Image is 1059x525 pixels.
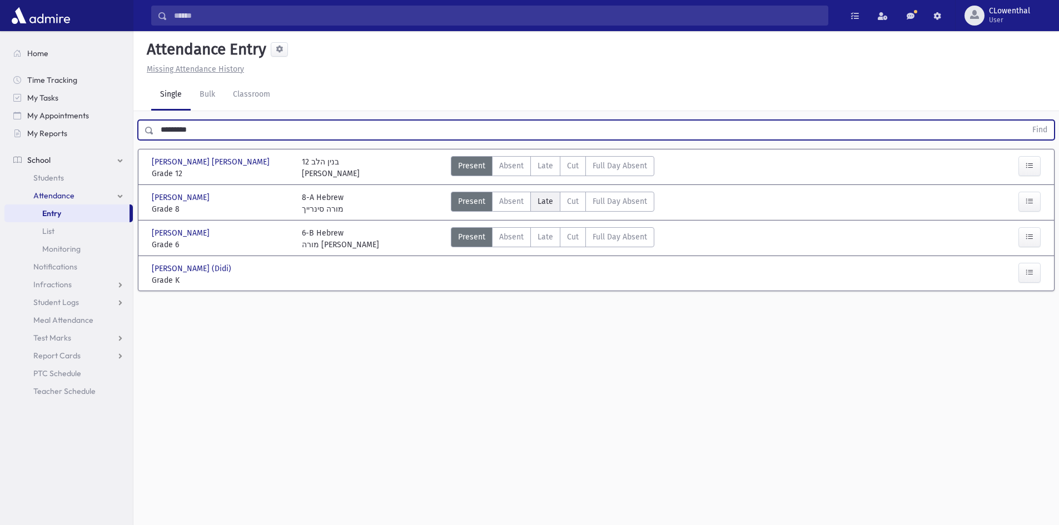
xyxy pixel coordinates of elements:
[27,155,51,165] span: School
[451,192,654,215] div: AttTypes
[593,160,647,172] span: Full Day Absent
[4,222,133,240] a: List
[42,244,81,254] span: Monitoring
[152,203,291,215] span: Grade 8
[27,75,77,85] span: Time Tracking
[142,64,244,74] a: Missing Attendance History
[152,156,272,168] span: [PERSON_NAME] [PERSON_NAME]
[152,239,291,251] span: Grade 6
[538,196,553,207] span: Late
[152,192,212,203] span: [PERSON_NAME]
[147,64,244,74] u: Missing Attendance History
[4,124,133,142] a: My Reports
[167,6,828,26] input: Search
[224,79,279,111] a: Classroom
[27,93,58,103] span: My Tasks
[42,208,61,218] span: Entry
[4,169,133,187] a: Students
[152,263,233,274] span: [PERSON_NAME] (Didi)
[593,231,647,243] span: Full Day Absent
[191,79,224,111] a: Bulk
[33,333,71,343] span: Test Marks
[451,156,654,179] div: AttTypes
[1026,121,1054,139] button: Find
[499,160,524,172] span: Absent
[27,128,67,138] span: My Reports
[567,231,579,243] span: Cut
[302,156,360,179] div: 12 בנין הלב [PERSON_NAME]
[989,16,1030,24] span: User
[33,297,79,307] span: Student Logs
[42,226,54,236] span: List
[4,311,133,329] a: Meal Attendance
[151,79,191,111] a: Single
[499,231,524,243] span: Absent
[27,48,48,58] span: Home
[4,204,130,222] a: Entry
[152,168,291,179] span: Grade 12
[302,192,344,215] div: 8-A Hebrew מורה סינרייך
[33,191,74,201] span: Attendance
[451,227,654,251] div: AttTypes
[33,262,77,272] span: Notifications
[4,329,133,347] a: Test Marks
[499,196,524,207] span: Absent
[4,71,133,89] a: Time Tracking
[33,173,64,183] span: Students
[4,258,133,276] a: Notifications
[4,89,133,107] a: My Tasks
[33,315,93,325] span: Meal Attendance
[33,368,81,378] span: PTC Schedule
[4,347,133,364] a: Report Cards
[593,196,647,207] span: Full Day Absent
[152,274,291,286] span: Grade K
[538,231,553,243] span: Late
[302,227,379,251] div: 6-B Hebrew מורה [PERSON_NAME]
[989,7,1030,16] span: CLowenthal
[142,40,266,59] h5: Attendance Entry
[4,107,133,124] a: My Appointments
[33,386,96,396] span: Teacher Schedule
[4,151,133,169] a: School
[4,293,133,311] a: Student Logs
[152,227,212,239] span: [PERSON_NAME]
[4,364,133,382] a: PTC Schedule
[458,231,485,243] span: Present
[458,160,485,172] span: Present
[538,160,553,172] span: Late
[33,351,81,361] span: Report Cards
[4,187,133,204] a: Attendance
[9,4,73,27] img: AdmirePro
[4,240,133,258] a: Monitoring
[458,196,485,207] span: Present
[567,196,579,207] span: Cut
[4,44,133,62] a: Home
[4,382,133,400] a: Teacher Schedule
[33,279,72,289] span: Infractions
[27,111,89,121] span: My Appointments
[567,160,579,172] span: Cut
[4,276,133,293] a: Infractions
